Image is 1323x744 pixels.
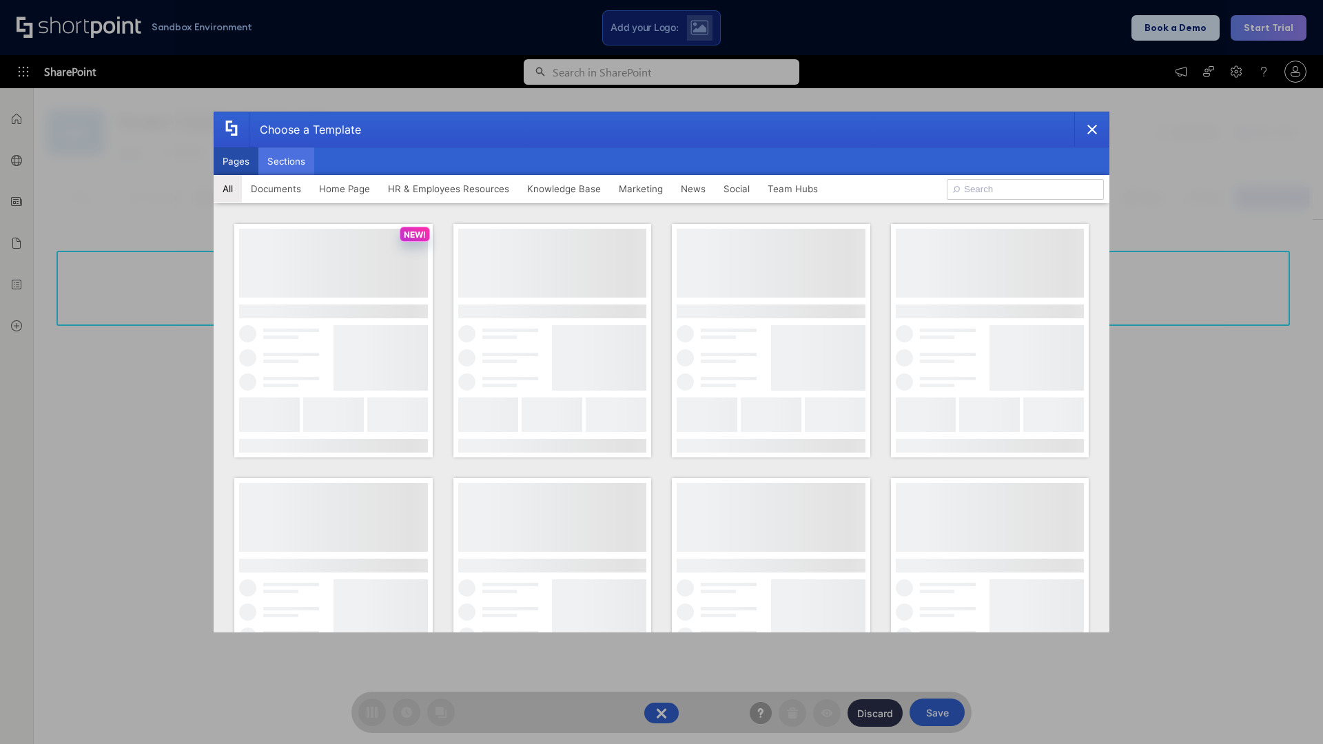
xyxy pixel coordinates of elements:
button: Knowledge Base [518,175,610,203]
button: Documents [242,175,310,203]
button: HR & Employees Resources [379,175,518,203]
div: template selector [214,112,1109,632]
p: NEW! [404,229,426,240]
button: News [672,175,715,203]
iframe: Chat Widget [1254,678,1323,744]
button: Social [715,175,759,203]
button: Pages [214,147,258,175]
button: All [214,175,242,203]
button: Sections [258,147,314,175]
button: Home Page [310,175,379,203]
input: Search [947,179,1104,200]
button: Marketing [610,175,672,203]
div: Choose a Template [249,112,361,147]
button: Team Hubs [759,175,827,203]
